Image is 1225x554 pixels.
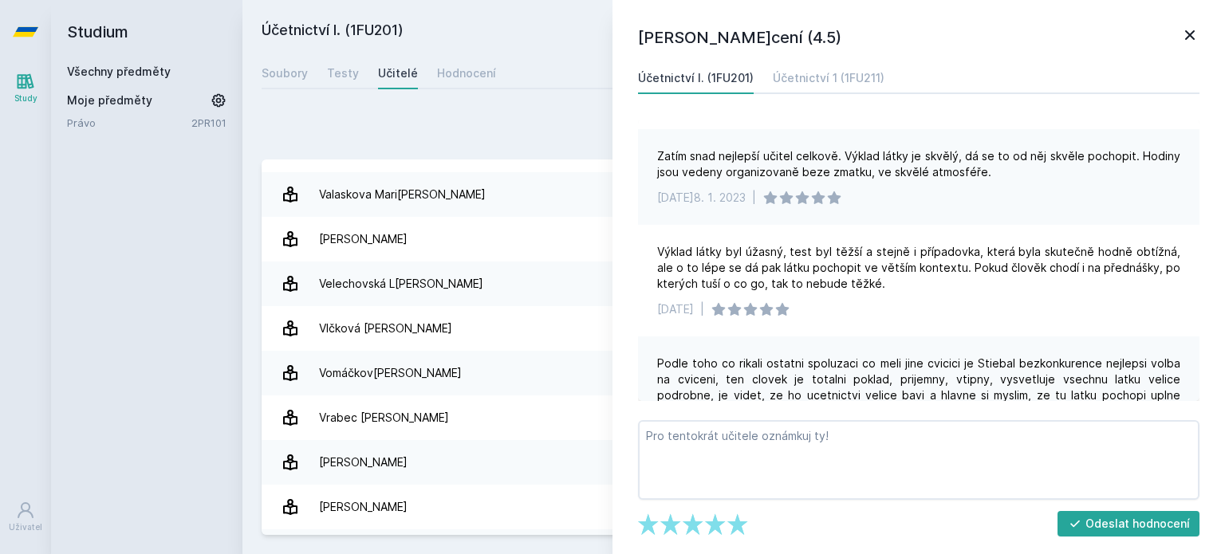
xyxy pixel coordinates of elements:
[657,301,694,317] div: [DATE]
[191,116,226,129] a: 2PR101
[319,357,462,389] div: Vomáčkov[PERSON_NAME]
[262,65,308,81] div: Soubory
[657,356,1180,499] div: Podle toho co rikali ostatni spoluzaci co meli jine cvicici je Stiebal bezkonkurence nejlepsi vol...
[14,92,37,104] div: Study
[67,115,191,131] a: Právo
[262,440,1206,485] a: [PERSON_NAME] 14 hodnocení 1.6
[262,351,1206,395] a: Vomáčkov[PERSON_NAME] 2 hodnocení 1.0
[700,301,704,317] div: |
[3,493,48,541] a: Uživatel
[378,65,418,81] div: Učitelé
[319,312,452,344] div: Vlčková [PERSON_NAME]
[67,92,152,108] span: Moje předměty
[319,446,408,478] div: [PERSON_NAME]
[319,491,408,523] div: [PERSON_NAME]
[1058,511,1200,536] button: Odeslat hodnocení
[262,57,308,89] a: Soubory
[319,179,486,210] div: Valaskova Mari[PERSON_NAME]
[9,521,42,533] div: Uživatel
[437,57,496,89] a: Hodnocení
[262,395,1206,440] a: Vrabec [PERSON_NAME] 1 hodnocení 2.0
[327,57,359,89] a: Testy
[319,402,449,434] div: Vrabec [PERSON_NAME]
[657,190,746,206] div: [DATE]8. 1. 2023
[657,244,1180,292] div: Výklad látky byl úžasný, test byl těžší a stejně i případovka, která byla skutečně hodně obtížná,...
[437,65,496,81] div: Hodnocení
[262,172,1206,217] a: Valaskova Mari[PERSON_NAME] 5 hodnocení 4.0
[3,64,48,112] a: Study
[262,217,1206,261] a: [PERSON_NAME] 23 hodnocení 4.5
[327,65,359,81] div: Testy
[657,148,1180,180] div: Zatím snad nejlepší učitel celkově. Výklad látky je skvělý, dá se to od něj skvěle pochopit. Hodi...
[319,268,483,300] div: Velechovská L[PERSON_NAME]
[752,190,756,206] div: |
[67,65,171,78] a: Všechny předměty
[262,19,1027,45] h2: Účetnictví I. (1FU201)
[262,261,1206,306] a: Velechovská L[PERSON_NAME] 8 hodnocení 4.0
[262,485,1206,529] a: [PERSON_NAME] 11 hodnocení 5.0
[262,306,1206,351] a: Vlčková [PERSON_NAME] 2 hodnocení 5.0
[319,223,408,255] div: [PERSON_NAME]
[378,57,418,89] a: Učitelé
